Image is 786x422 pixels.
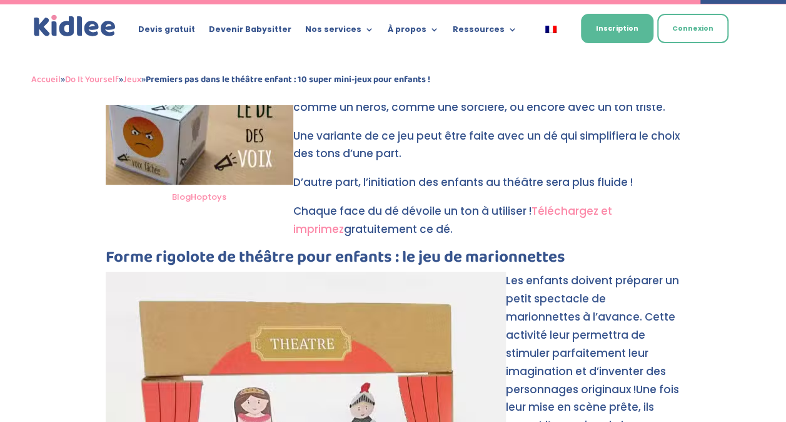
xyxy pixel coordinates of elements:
[388,25,439,39] a: À propos
[106,127,681,174] p: Une variante de ce jeu peut être faite avec un dé qui simplifiera le choix des tons d’une part.
[31,72,61,87] a: Accueil
[106,80,293,185] img: le dé des voix
[172,191,226,203] a: BlogHoptoys
[453,25,517,39] a: Ressources
[305,25,374,39] a: Nos services
[123,72,141,87] a: Jeux
[146,72,430,87] strong: Premiers pas dans le théâtre enfant : 10 super mini-jeux pour enfants !
[106,249,681,272] h3: Forme rigolote de théâtre pour enfants : le jeu de marionnettes
[31,13,118,39] a: Kidlee Logo
[65,72,119,87] a: Do It Yourself
[657,14,728,43] a: Connexion
[31,72,430,87] span: » » »
[138,25,195,39] a: Devis gratuit
[209,25,291,39] a: Devenir Babysitter
[581,14,653,43] a: Inscription
[545,26,557,33] img: Français
[106,173,681,202] p: D’autre part, l’initiation des enfants au théâtre sera plus fluide !
[31,13,118,39] img: logo_kidlee_bleu
[106,202,681,249] p: Chaque face du dé dévoile un ton à utiliser ! gratuitement ce dé.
